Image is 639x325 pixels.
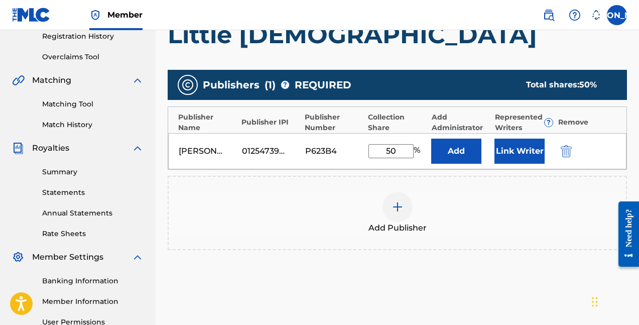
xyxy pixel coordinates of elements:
[107,9,143,21] span: Member
[495,112,553,133] div: Represented Writers
[12,251,24,263] img: Member Settings
[12,142,24,154] img: Royalties
[132,74,144,86] img: expand
[132,251,144,263] img: expand
[569,9,581,21] img: help
[32,251,103,263] span: Member Settings
[42,187,144,198] a: Statements
[42,31,144,42] a: Registration History
[539,5,559,25] a: Public Search
[42,296,144,307] a: Member Information
[392,201,404,213] img: add
[42,52,144,62] a: Overclaims Tool
[558,117,616,128] div: Remove
[182,79,194,91] img: publishers
[281,81,289,89] span: ?
[32,142,69,154] span: Royalties
[42,208,144,219] a: Annual Statements
[89,9,101,21] img: Top Rightsholder
[368,112,426,133] div: Collection Share
[432,112,490,133] div: Add Administrator
[12,8,51,22] img: MLC Logo
[494,139,545,164] button: Link Writer
[431,139,481,164] button: Add
[414,144,423,158] span: %
[543,9,555,21] img: search
[526,79,607,91] div: Total shares:
[42,167,144,177] a: Summary
[611,191,639,277] iframe: Resource Center
[168,20,627,50] h1: Little [DEMOGRAPHIC_DATA]
[178,112,236,133] div: Publisher Name
[42,229,144,239] a: Rate Sheets
[32,74,71,86] span: Matching
[42,99,144,110] a: Matching Tool
[565,5,585,25] div: Help
[589,277,639,325] iframe: Chat Widget
[295,77,351,92] span: REQUIRED
[42,120,144,130] a: Match History
[607,5,627,25] div: User Menu
[265,77,276,92] span: ( 1 )
[305,112,363,133] div: Publisher Number
[592,287,598,317] div: Drag
[368,222,427,234] span: Add Publisher
[579,80,597,89] span: 50 %
[561,145,572,157] img: 12a2ab48e56ec057fbd8.svg
[241,117,300,128] div: Publisher IPI
[545,119,553,127] span: ?
[203,77,260,92] span: Publishers
[12,74,25,86] img: Matching
[132,142,144,154] img: expand
[42,276,144,286] a: Banking Information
